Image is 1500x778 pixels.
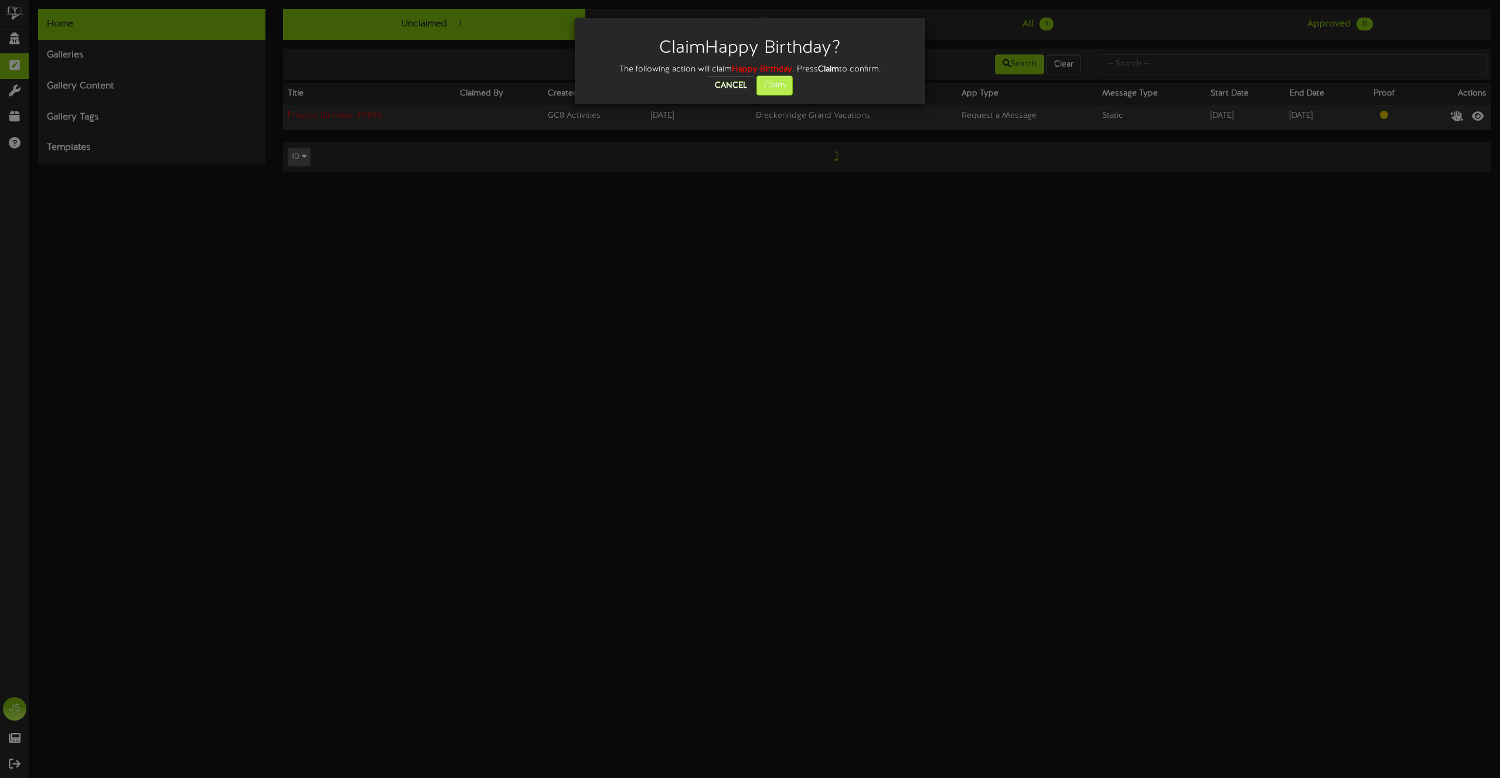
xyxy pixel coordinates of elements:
[732,65,792,74] strong: Happy Birthday
[592,39,908,58] h2: Claim Happy Birthday ?
[584,64,916,76] div: The following action will claim . Press to confirm.
[708,76,754,95] button: Cancel
[818,65,839,74] strong: Claim
[756,76,793,95] button: Claim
